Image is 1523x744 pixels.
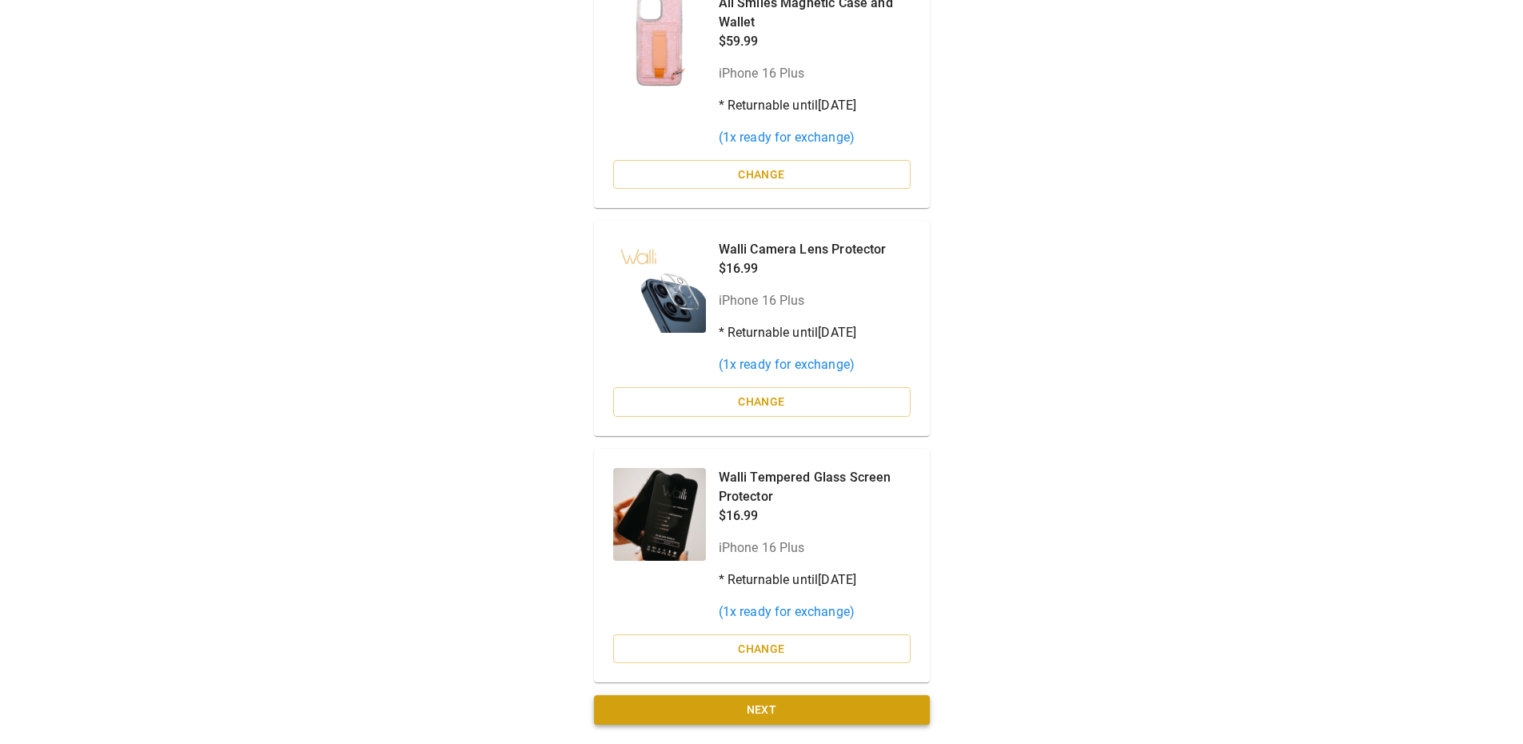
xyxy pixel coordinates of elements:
[719,64,911,83] p: iPhone 16 Plus
[719,538,911,558] p: iPhone 16 Plus
[719,355,887,374] p: ( 1 x ready for exchange)
[613,634,911,664] button: Change
[719,259,887,278] p: $16.99
[719,128,911,147] p: ( 1 x ready for exchange)
[719,506,911,526] p: $16.99
[719,240,887,259] p: Walli Camera Lens Protector
[613,160,911,190] button: Change
[613,387,911,417] button: Change
[719,468,911,506] p: Walli Tempered Glass Screen Protector
[719,291,887,310] p: iPhone 16 Plus
[719,602,911,622] p: ( 1 x ready for exchange)
[594,695,930,725] button: Next
[719,32,911,51] p: $59.99
[719,570,911,590] p: * Returnable until [DATE]
[719,96,911,115] p: * Returnable until [DATE]
[719,323,887,342] p: * Returnable until [DATE]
